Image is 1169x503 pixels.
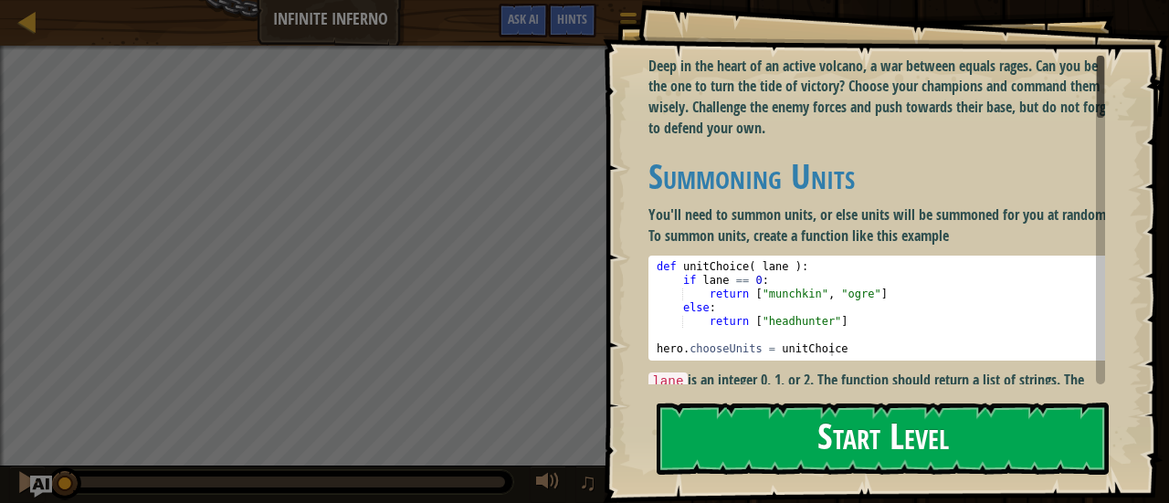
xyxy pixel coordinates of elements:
span: ♫ [579,468,597,496]
button: ♫ [575,466,606,503]
button: Ctrl + P: Pause [9,466,46,503]
button: Adjust volume [530,466,566,503]
p: is an integer 0, 1, or 2. The function should return a list of strings. The strings should be the... [648,370,1119,412]
button: Ask AI [30,476,52,498]
h1: Summoning Units [648,157,1119,195]
span: Hints [557,10,587,27]
button: Start Level [657,403,1109,475]
p: Deep in the heart of an active volcano, a war between equals rages. Can you be the one to turn th... [648,56,1119,139]
p: You'll need to summon units, or else units will be summoned for you at random. To summon units, c... [648,204,1119,246]
code: lane [648,372,688,391]
span: Ask AI [508,10,539,27]
button: Ask AI [499,4,548,37]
